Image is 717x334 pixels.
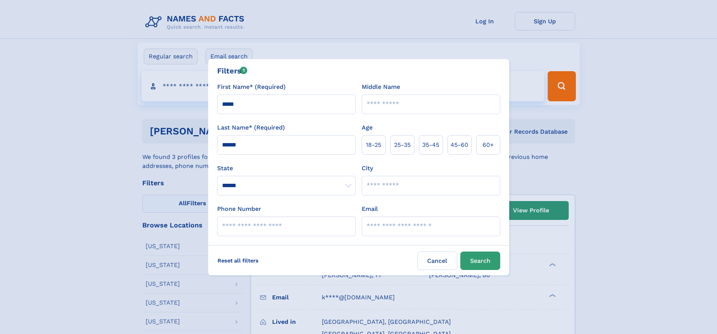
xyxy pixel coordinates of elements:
label: Cancel [417,252,457,270]
label: Middle Name [362,82,400,92]
span: 25‑35 [394,140,411,149]
label: Last Name* (Required) [217,123,285,132]
span: 45‑60 [451,140,468,149]
label: Reset all filters [213,252,263,270]
span: 60+ [483,140,494,149]
label: City [362,164,373,173]
span: 35‑45 [422,140,439,149]
label: Age [362,123,373,132]
button: Search [460,252,500,270]
label: Phone Number [217,204,261,214]
label: First Name* (Required) [217,82,286,92]
label: State [217,164,356,173]
div: Filters [217,65,248,76]
label: Email [362,204,378,214]
span: 18‑25 [366,140,381,149]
